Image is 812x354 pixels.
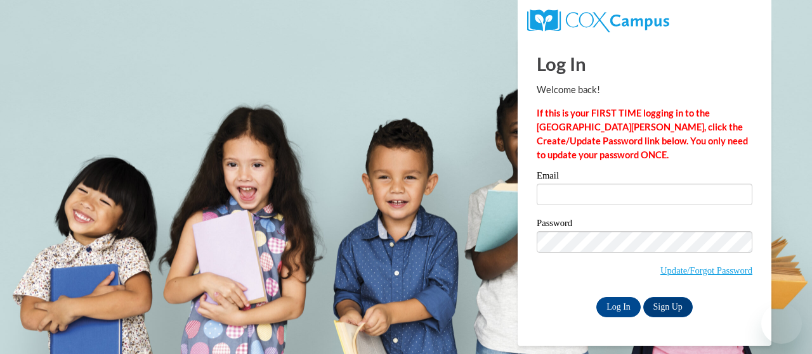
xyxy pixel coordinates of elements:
[537,51,752,77] h1: Log In
[761,303,802,344] iframe: Button to launch messaging window
[596,297,641,317] input: Log In
[537,83,752,97] p: Welcome back!
[537,218,752,231] label: Password
[537,108,748,160] strong: If this is your FIRST TIME logging in to the [GEOGRAPHIC_DATA][PERSON_NAME], click the Create/Upd...
[660,265,752,275] a: Update/Forgot Password
[643,297,693,317] a: Sign Up
[537,171,752,184] label: Email
[527,9,669,32] img: COX Campus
